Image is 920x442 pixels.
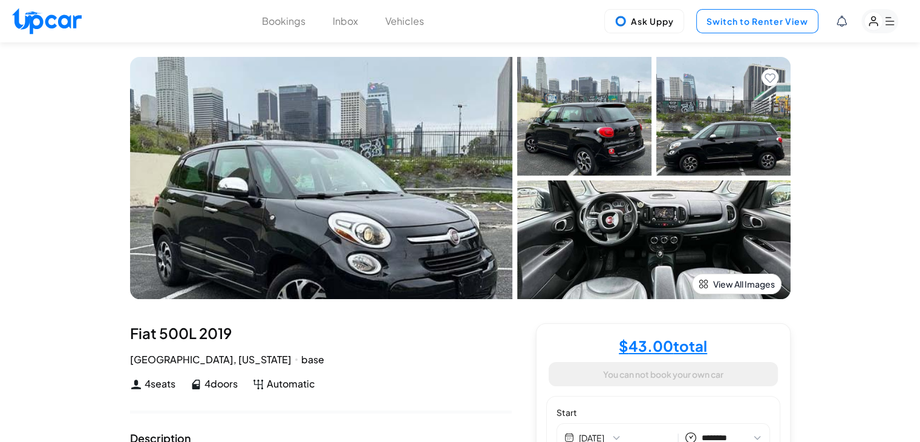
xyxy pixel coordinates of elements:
[619,338,707,353] h4: $ 43.00 total
[517,57,651,176] img: Car Image 1
[12,8,82,34] img: Upcar Logo
[517,180,791,299] img: Car Image 3
[130,57,512,299] img: Car
[699,279,708,289] img: view-all
[145,377,175,391] span: 4 seats
[615,15,627,27] img: Uppy
[556,406,770,418] label: Start
[262,14,305,28] button: Bookings
[762,69,778,86] button: Add to favorites
[696,9,818,33] button: Switch to Renter View
[604,9,684,33] button: Ask Uppy
[692,274,781,294] button: View All Images
[130,352,512,367] div: [GEOGRAPHIC_DATA], [US_STATE] base
[333,14,358,28] button: Inbox
[267,377,315,391] span: Automatic
[656,57,791,176] img: Car Image 2
[549,362,778,386] button: You can not book your own car
[130,323,512,343] div: Fiat 500L 2019
[713,278,775,290] span: View All Images
[204,377,238,391] span: 4 doors
[385,14,424,28] button: Vehicles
